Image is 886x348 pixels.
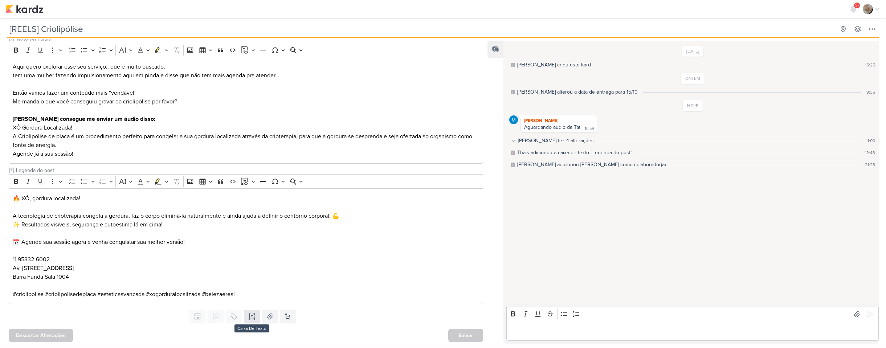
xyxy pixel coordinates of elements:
[517,61,591,69] div: MARIANA criou este kard
[506,321,879,341] div: Editor editing area: main
[15,35,483,43] input: Texto sem título
[13,255,479,264] p: 11 95332-6002
[522,117,595,124] div: [PERSON_NAME]
[13,194,479,203] p: 🔥 XÔ, gordura localizada!
[865,62,875,68] div: 15:25
[506,307,879,321] div: Editor toolbar
[7,22,835,36] input: Kard Sem Título
[13,290,479,299] p: #criolipolise #criolipolisedeplaca #esteticaavancada #xogorduralocalizada #belezaereal
[511,151,515,155] div: Este log é visível à todos no kard
[511,90,515,94] div: Este log é visível à todos no kard
[518,137,594,144] div: [PERSON_NAME] fez 4 alterações
[866,138,875,144] div: 11:00
[15,167,483,174] input: Texto sem título
[524,124,581,130] div: Aguardando áudio da Tati
[13,89,479,106] p: Então vamos fazer um conteúdo mais “vendável” Me manda o que você conseguiu gravar da criolipólis...
[855,3,859,8] span: 9+
[866,89,875,95] div: 9:36
[13,123,479,150] p: XÔ Gordura Localizada! A Criolipólise de placa é um procedimento perfeito para congelar a sua gor...
[13,238,479,246] p: 📅 Agende sua sessão agora e venha conquistar sua melhor versão!
[234,324,269,332] div: Caixa De Texto
[9,57,483,164] div: Editor editing area: main
[13,115,155,123] strong: [PERSON_NAME] consegue me enviar um áudio disso:
[6,5,44,13] img: kardz.app
[511,63,515,67] div: Este log é visível à todos no kard
[585,126,594,132] div: 10:59
[517,88,638,96] div: MARIANA alterou a data de entrega para 15/10
[509,115,518,124] img: MARIANA MIRANDA
[13,62,479,80] p: Aqui quero explorar esse seu serviço.. que é muito buscado. tem uma mulher fazendo impulsionament...
[13,220,479,229] p: ✨ Resultados visíveis, segurança e autoestima lá em cima!
[9,174,483,188] div: Editor toolbar
[13,212,479,220] p: A tecnologia de crioterapia congela a gordura, faz o corpo eliminá-la naturalmente e ainda ajuda ...
[863,4,873,14] img: Sarah Violante
[865,161,875,168] div: 21:28
[9,188,483,304] div: Editor editing area: main
[517,161,666,168] div: MARIANA adicionou Sarah como colaborador(a)
[517,149,632,156] div: Thais adicionou a caixa de texto "Legenda do post"
[13,150,479,158] p: Agende já a sua sessão!
[865,150,875,156] div: 12:43
[13,264,479,273] p: Av. [STREET_ADDRESS]
[13,273,479,281] p: Barra Funda Sala 1004
[511,163,515,167] div: Este log é visível à todos no kard
[9,43,483,57] div: Editor toolbar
